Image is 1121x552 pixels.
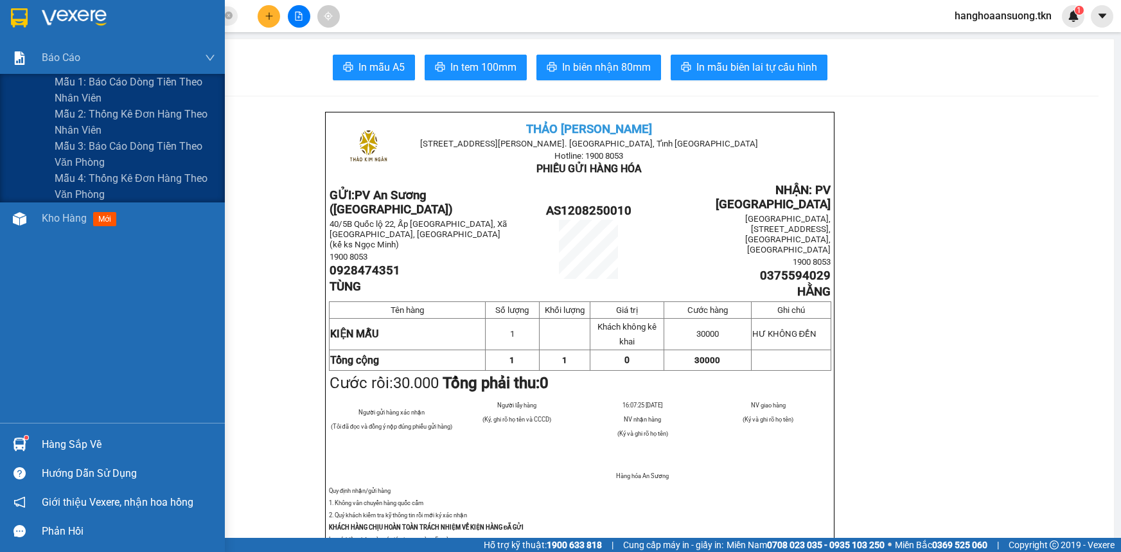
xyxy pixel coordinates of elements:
[55,74,215,106] span: Mẫu 1: Báo cáo dòng tiền theo nhân viên
[225,10,233,22] span: close-circle
[13,51,26,65] img: solution-icon
[330,252,367,262] span: 1900 8053
[497,402,536,409] span: Người lấy hàng
[435,62,445,74] span: printer
[330,219,507,249] span: 40/5B Quốc lộ 22, Ấp [GEOGRAPHIC_DATA], Xã [GEOGRAPHIC_DATA], [GEOGRAPHIC_DATA] (kế ks Ngọc Minh)
[509,355,515,365] span: 1
[13,438,26,451] img: warehouse-icon
[617,430,668,437] span: (Ký và ghi rõ họ tên)
[767,540,885,550] strong: 0708 023 035 - 0935 103 250
[288,5,310,28] button: file-add
[42,522,215,541] div: Phản hồi
[13,212,26,226] img: warehouse-icon
[622,402,662,409] span: 16:07:25 [DATE]
[797,285,831,299] span: HẰNG
[495,305,529,315] span: Số lượng
[24,436,28,440] sup: 1
[329,512,467,519] span: 2. Quý khách kiểm tra kỹ thông tin rồi mới ký xác nhận
[225,12,233,19] span: close-circle
[687,305,728,315] span: Cước hàng
[13,496,26,508] span: notification
[752,329,817,339] span: HƯ KHÔNG ĐỀN
[536,55,661,80] button: printerIn biên nhận 80mm
[526,122,652,136] span: THẢO [PERSON_NAME]
[793,257,831,267] span: 1900 8053
[624,355,630,365] span: 0
[11,8,28,28] img: logo-vxr
[42,464,215,483] div: Hướng dẫn sử dụng
[671,55,827,80] button: printerIn mẫu biên lai tự cấu hình
[330,328,378,340] span: KIỆN MẪU
[696,59,817,75] span: In mẫu biên lai tự cấu hình
[997,538,999,552] span: |
[546,204,631,218] span: AS1208250010
[760,269,831,283] span: 0375594029
[562,355,567,365] span: 1
[623,538,723,552] span: Cung cấp máy in - giấy in:
[265,12,274,21] span: plus
[616,305,638,315] span: Giá trị
[42,212,87,224] span: Kho hàng
[616,472,669,479] span: Hàng hóa An Sương
[55,138,215,170] span: Mẫu 3: Báo cáo dòng tiền theo văn phòng
[358,59,405,75] span: In mẫu A5
[727,538,885,552] span: Miền Nam
[330,280,361,294] span: TÙNG
[93,212,116,226] span: mới
[944,8,1062,24] span: hanghoaansuong.tkn
[425,55,527,80] button: printerIn tem 100mm
[329,499,423,506] span: 1. Không vân chuyển hàng quốc cấm
[612,538,613,552] span: |
[333,55,415,80] button: printerIn mẫu A5
[547,62,557,74] span: printer
[482,416,551,423] span: (Ký, ghi rõ họ tên và CCCD)
[540,374,549,392] span: 0
[55,170,215,202] span: Mẫu 4: Thống kê đơn hàng theo văn phòng
[393,374,439,392] span: 30.000
[895,538,987,552] span: Miền Bắc
[545,305,585,315] span: Khối lượng
[324,12,333,21] span: aim
[343,62,353,74] span: printer
[13,467,26,479] span: question-circle
[330,354,379,366] strong: Tổng cộng
[547,540,602,550] strong: 1900 633 818
[42,49,80,66] span: Báo cáo
[331,423,453,430] span: (Tôi đã đọc và đồng ý nộp đúng phiếu gửi hàng)
[330,188,453,217] strong: GỬI:
[205,53,215,63] span: down
[777,305,805,315] span: Ghi chú
[597,322,657,346] span: Khách không kê khai
[330,374,549,392] span: Cước rồi:
[743,416,793,423] span: (Ký và ghi rõ họ tên)
[1077,6,1081,15] span: 1
[510,329,515,339] span: 1
[42,494,193,510] span: Giới thiệu Vexere, nhận hoa hồng
[391,305,424,315] span: Tên hàng
[751,402,786,409] span: NV giao hàng
[694,355,720,365] span: 30000
[716,183,831,211] span: NHẬN: PV [GEOGRAPHIC_DATA]
[443,374,549,392] strong: Tổng phải thu:
[1091,5,1113,28] button: caret-down
[42,435,215,454] div: Hàng sắp về
[13,525,26,537] span: message
[932,540,987,550] strong: 0369 525 060
[330,263,400,278] span: 0928474351
[337,116,400,180] img: logo
[1097,10,1108,22] span: caret-down
[624,416,661,423] span: NV nhận hàng
[1068,10,1079,22] img: icon-new-feature
[484,538,602,552] span: Hỗ trợ kỹ thuật:
[420,139,758,148] span: [STREET_ADDRESS][PERSON_NAME]. [GEOGRAPHIC_DATA], Tỉnh [GEOGRAPHIC_DATA]
[450,59,516,75] span: In tem 100mm
[1050,540,1059,549] span: copyright
[329,487,391,494] span: Quy định nhận/gửi hàng
[294,12,303,21] span: file-add
[888,542,892,548] span: ⚪️
[329,524,524,531] strong: KHÁCH HÀNG CHỊU HOÀN TOÀN TRÁCH NHIỆM VỀ KIỆN HÀNG ĐÃ GỬI
[317,5,340,28] button: aim
[358,409,425,416] span: Người gửi hàng xác nhận
[55,106,215,138] span: Mẫu 2: Thống kê đơn hàng theo nhân viên
[258,5,280,28] button: plus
